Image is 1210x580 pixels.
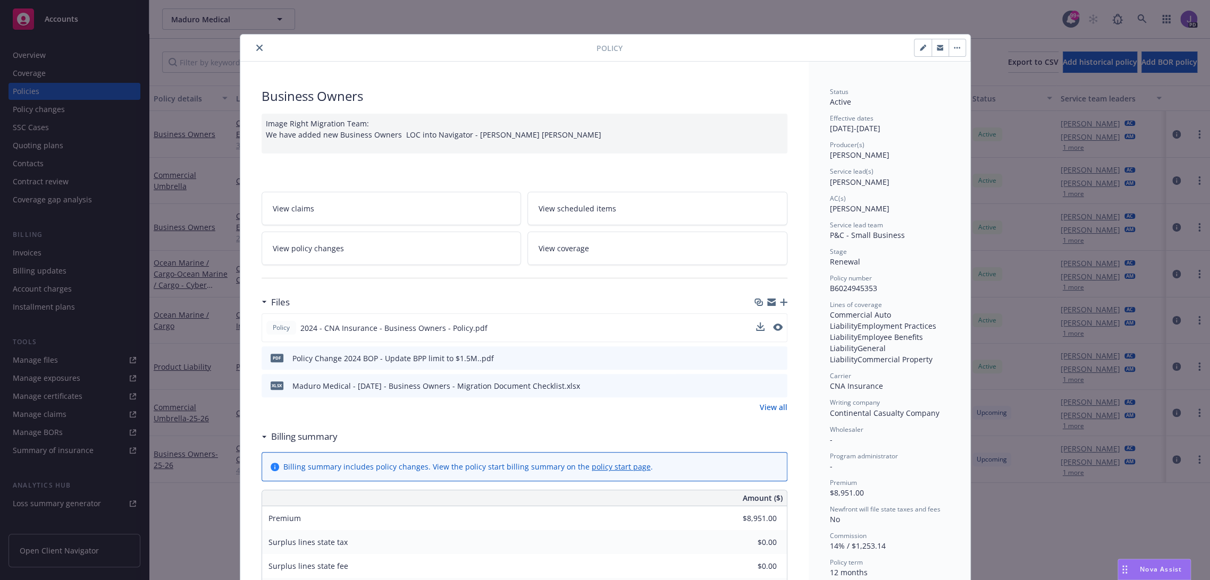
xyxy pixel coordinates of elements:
span: Renewal [830,257,860,267]
span: Policy term [830,558,863,567]
span: $8,951.00 [830,488,864,498]
span: Producer(s) [830,140,864,149]
span: Carrier [830,371,851,380]
span: [PERSON_NAME] [830,150,889,160]
span: Surplus lines state fee [268,561,348,571]
button: download file [757,380,765,391]
span: CNA Insurance [830,381,883,391]
span: Policy [596,42,623,54]
span: [PERSON_NAME] [830,203,889,214]
span: [PERSON_NAME] [830,177,889,187]
span: Active [830,97,851,107]
span: Status [830,87,848,96]
span: Writing company [830,398,880,407]
span: xlsx [271,381,283,389]
div: Billing summary includes policy changes. View the policy start billing summary on the . [283,461,653,472]
button: preview file [774,380,783,391]
h3: Files [271,295,290,309]
button: preview file [773,323,783,331]
span: B6024945353 [830,283,877,293]
span: P&C - Small Business [830,230,905,240]
span: Wholesaler [830,425,863,434]
span: Premium [268,513,301,523]
span: 14% / $1,253.14 [830,541,886,551]
span: Service lead(s) [830,167,873,176]
span: General Liability [830,343,888,364]
div: Maduro Medical - [DATE] - Business Owners - Migration Document Checklist.xlsx [292,380,580,391]
span: View policy changes [273,243,344,254]
span: Commercial Auto Liability [830,310,893,331]
a: View scheduled items [527,192,787,225]
button: preview file [774,353,783,364]
span: Program administrator [830,451,898,460]
span: No [830,514,840,524]
span: - [830,434,833,445]
span: Amount ($) [743,492,783,504]
span: - [830,461,833,471]
span: View scheduled items [539,203,616,214]
span: AC(s) [830,194,846,203]
div: Billing summary [262,430,338,443]
a: View coverage [527,232,787,265]
input: 0.00 [714,510,783,526]
a: View all [760,402,787,413]
span: Continental Casualty Company [830,408,939,418]
button: download file [756,322,764,331]
button: Nova Assist [1117,559,1191,580]
span: Commercial Property [858,354,932,364]
span: View coverage [539,243,589,254]
span: Premium [830,478,857,487]
div: Drag to move [1118,559,1131,579]
button: download file [757,353,765,364]
span: 12 months [830,567,868,577]
span: Nova Assist [1140,565,1182,574]
span: Stage [830,247,847,256]
button: close [253,41,266,54]
div: Business Owners [262,87,787,105]
span: Newfront will file state taxes and fees [830,505,940,514]
div: Image Right Migration Team: We have added new Business Owners LOC into Navigator - [PERSON_NAME] ... [262,114,787,153]
a: View policy changes [262,232,522,265]
span: Surplus lines state tax [268,537,348,547]
span: Policy [271,323,292,332]
span: pdf [271,354,283,362]
span: Lines of coverage [830,300,882,309]
div: [DATE] - [DATE] [830,114,949,134]
button: download file [756,322,764,334]
input: 0.00 [714,534,783,550]
div: Files [262,295,290,309]
span: View claims [273,203,314,214]
span: Employee Benefits Liability [830,332,925,353]
span: Service lead team [830,220,883,229]
h3: Billing summary [271,430,338,443]
span: Employment Practices Liability [830,321,938,342]
a: policy start page [592,462,651,472]
span: Policy number [830,274,872,283]
div: Policy Change 2024 BOP - Update BPP limit to $1.5M..pdf [292,353,494,364]
span: Commission [830,531,867,540]
button: preview file [773,322,783,334]
a: View claims [262,192,522,225]
span: 2024 - CNA Insurance - Business Owners - Policy.pdf [300,322,488,334]
input: 0.00 [714,558,783,574]
span: Effective dates [830,114,873,123]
